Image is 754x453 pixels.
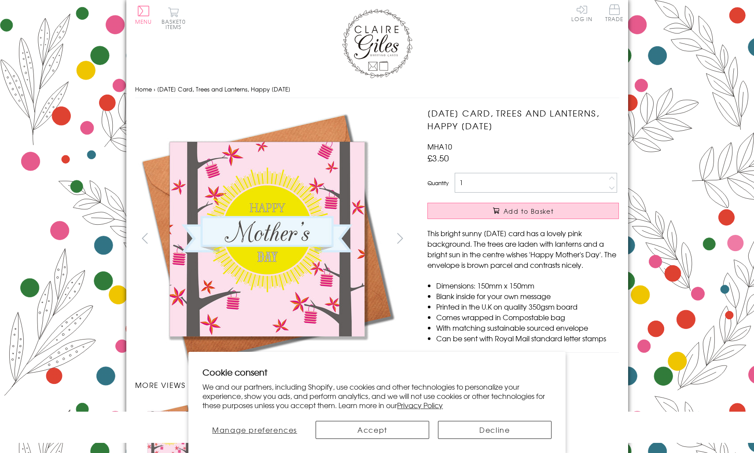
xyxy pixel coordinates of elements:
span: Manage preferences [212,424,297,435]
li: With matching sustainable sourced envelope [436,322,619,333]
label: Quantity [427,179,449,187]
button: Manage preferences [202,421,307,439]
span: MHA10 [427,141,452,152]
button: Add to Basket [427,203,619,219]
a: Log In [571,4,592,22]
a: Privacy Policy [397,400,443,410]
p: This bright sunny [DATE] card has a lovely pink background. The trees are laden with lanterns and... [427,228,619,270]
li: Dimensions: 150mm x 150mm [436,280,619,291]
p: We and our partners, including Shopify, use cookies and other technologies to personalize your ex... [202,382,552,409]
li: Comes wrapped in Compostable bag [436,312,619,322]
h3: More views [135,380,410,390]
button: Menu [135,6,152,24]
span: [DATE] Card, Trees and Lanterns, Happy [DATE] [157,85,291,93]
nav: breadcrumbs [135,80,619,99]
button: Decline [438,421,552,439]
span: Menu [135,18,152,26]
h1: [DATE] Card, Trees and Lanterns, Happy [DATE] [427,107,619,132]
a: Home [135,85,152,93]
span: Add to Basket [504,207,554,216]
img: Claire Giles Greetings Cards [342,9,412,78]
li: Printed in the U.K on quality 350gsm board [436,301,619,312]
a: Trade [605,4,624,23]
li: Blank inside for your own message [436,291,619,301]
span: › [154,85,155,93]
button: next [390,228,410,248]
span: 0 items [166,18,186,31]
h2: Cookie consent [202,366,552,378]
img: Mother's Day Card, Trees and Lanterns, Happy Mother's Day [135,107,399,371]
span: Trade [605,4,624,22]
span: £3.50 [427,152,449,164]
li: Can be sent with Royal Mail standard letter stamps [436,333,619,343]
button: Accept [316,421,429,439]
button: prev [135,228,155,248]
button: Basket0 items [162,7,186,29]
